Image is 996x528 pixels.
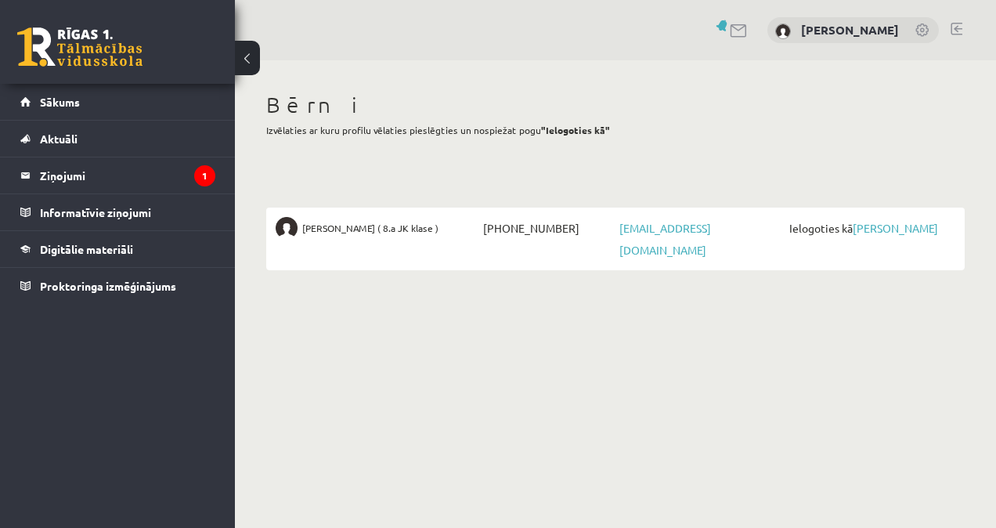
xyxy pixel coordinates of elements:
a: [PERSON_NAME] [801,22,899,38]
p: Izvēlaties ar kuru profilu vēlaties pieslēgties un nospiežat pogu [266,123,965,137]
a: Ziņojumi1 [20,157,215,193]
img: Anastasija Kovaļska [775,24,791,39]
span: Digitālie materiāli [40,242,133,256]
a: Aktuāli [20,121,215,157]
a: Sākums [20,84,215,120]
legend: Ziņojumi [40,157,215,193]
a: Rīgas 1. Tālmācības vidusskola [17,27,143,67]
span: Proktoringa izmēģinājums [40,279,176,293]
img: Marija Vorobeja [276,217,298,239]
span: Aktuāli [40,132,78,146]
legend: Informatīvie ziņojumi [40,194,215,230]
b: "Ielogoties kā" [541,124,610,136]
a: [EMAIL_ADDRESS][DOMAIN_NAME] [619,221,711,257]
span: [PHONE_NUMBER] [479,217,615,239]
a: [PERSON_NAME] [853,221,938,235]
i: 1 [194,165,215,186]
span: [PERSON_NAME] ( 8.a JK klase ) [302,217,438,239]
a: Informatīvie ziņojumi [20,194,215,230]
a: Digitālie materiāli [20,231,215,267]
span: Sākums [40,95,80,109]
h1: Bērni [266,92,965,118]
span: Ielogoties kā [785,217,955,239]
a: Proktoringa izmēģinājums [20,268,215,304]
